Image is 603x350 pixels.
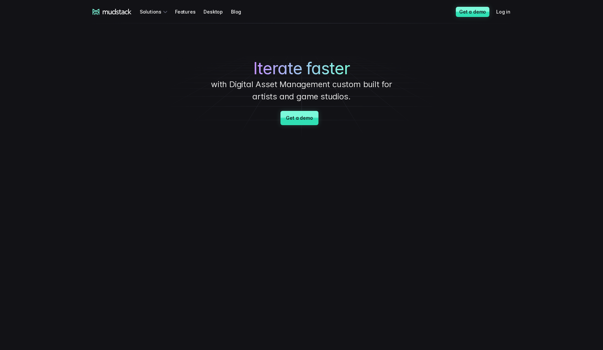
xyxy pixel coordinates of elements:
span: Iterate faster [253,59,350,78]
a: Blog [231,5,249,18]
a: Log in [496,5,519,18]
a: Get a demo [456,7,489,17]
a: Features [175,5,203,18]
a: Get a demo [280,111,318,125]
a: mudstack logo [93,9,132,15]
p: with Digital Asset Management custom built for artists and game studios. [200,78,403,103]
div: Solutions [140,5,170,18]
a: Desktop [203,5,231,18]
